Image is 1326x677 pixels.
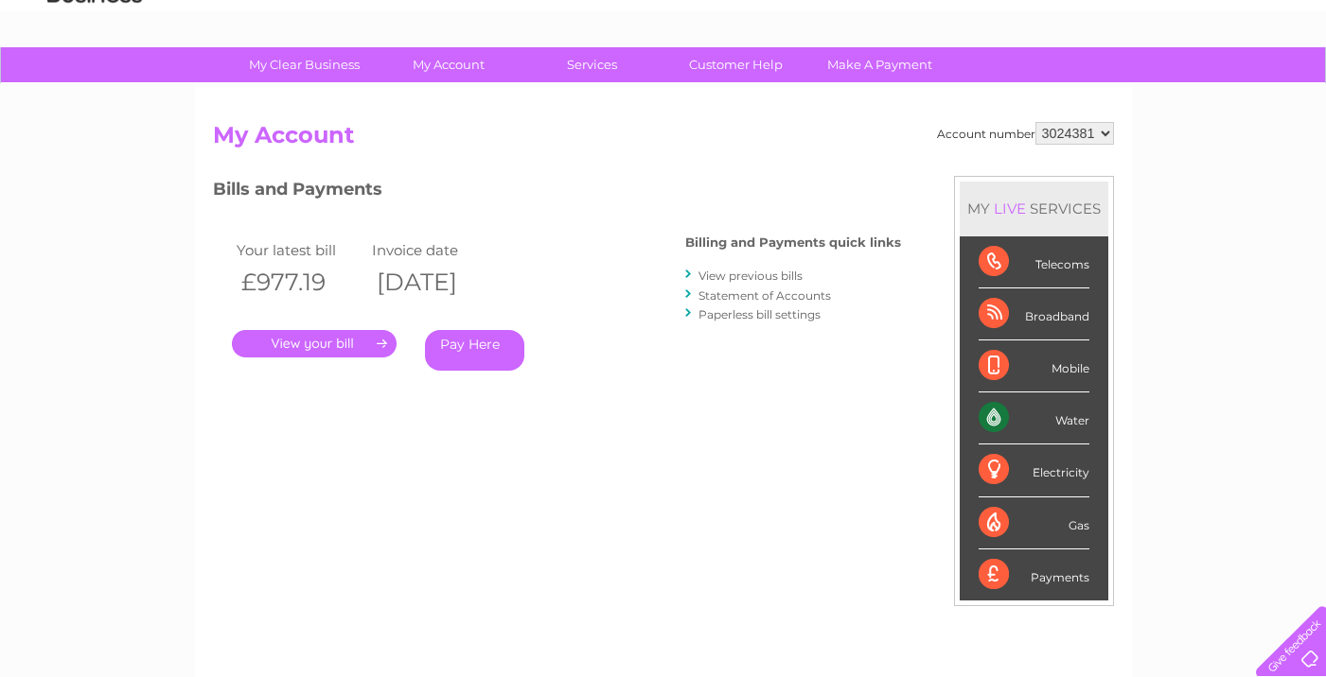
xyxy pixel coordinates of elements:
[1161,80,1189,95] a: Blog
[658,47,814,82] a: Customer Help
[217,10,1111,92] div: Clear Business is a trading name of Verastar Limited (registered in [GEOGRAPHIC_DATA] No. 3667643...
[979,288,1089,340] div: Broadband
[698,307,821,321] a: Paperless bill settings
[979,497,1089,549] div: Gas
[960,182,1108,235] div: MY SERVICES
[213,176,901,209] h3: Bills and Payments
[698,288,831,303] a: Statement of Accounts
[802,47,958,82] a: Make A Payment
[979,392,1089,444] div: Water
[969,9,1100,33] a: 0333 014 3131
[993,80,1029,95] a: Water
[990,200,1030,217] div: LIVE
[213,122,1114,158] h2: My Account
[367,237,504,263] td: Invoice date
[367,263,504,302] th: [DATE]
[232,330,397,357] a: .
[685,235,901,250] h4: Billing and Payments quick links
[1040,80,1082,95] a: Energy
[46,49,143,107] img: logo.png
[1264,80,1308,95] a: Log out
[979,444,1089,496] div: Electricity
[232,237,368,263] td: Your latest bill
[698,269,803,283] a: View previous bills
[937,122,1114,145] div: Account number
[979,549,1089,600] div: Payments
[370,47,526,82] a: My Account
[226,47,382,82] a: My Clear Business
[232,263,368,302] th: £977.19
[1093,80,1150,95] a: Telecoms
[979,236,1089,288] div: Telecoms
[425,330,524,371] a: Pay Here
[514,47,670,82] a: Services
[979,340,1089,392] div: Mobile
[1200,80,1246,95] a: Contact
